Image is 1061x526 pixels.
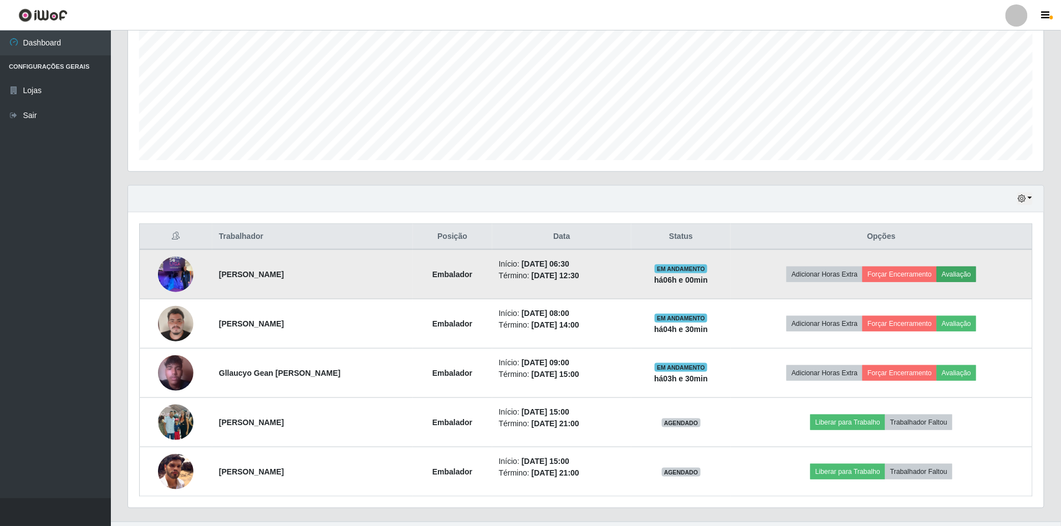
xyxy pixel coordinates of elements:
strong: Embalador [432,270,472,279]
li: Início: [499,308,625,319]
li: Término: [499,369,625,380]
img: CoreUI Logo [18,8,68,22]
li: Término: [499,467,625,479]
li: Início: [499,357,625,369]
th: Posição [413,224,492,250]
strong: [PERSON_NAME] [219,270,284,279]
li: Término: [499,270,625,282]
strong: Gllaucyo Gean [PERSON_NAME] [219,369,340,377]
button: Avaliação [937,316,976,331]
strong: [PERSON_NAME] [219,467,284,476]
img: 1757350005231.jpeg [158,251,193,298]
strong: [PERSON_NAME] [219,319,284,328]
time: [DATE] 06:30 [522,259,569,268]
button: Adicionar Horas Extra [787,365,863,381]
li: Início: [499,258,625,270]
strong: Embalador [432,369,472,377]
time: [DATE] 15:00 [522,457,569,466]
li: Término: [499,319,625,331]
th: Data [492,224,631,250]
time: [DATE] 21:00 [532,468,579,477]
time: [DATE] 09:00 [522,358,569,367]
button: Liberar para Trabalho [810,415,885,430]
button: Adicionar Horas Extra [787,316,863,331]
strong: [PERSON_NAME] [219,418,284,427]
img: 1750804753278.jpeg [158,341,193,405]
button: Avaliação [937,267,976,282]
strong: há 06 h e 00 min [654,275,708,284]
button: Forçar Encerramento [863,365,937,381]
time: [DATE] 15:00 [522,407,569,416]
img: 1734717801679.jpeg [158,454,193,489]
button: Adicionar Horas Extra [787,267,863,282]
strong: há 04 h e 30 min [654,325,708,334]
strong: Embalador [432,467,472,476]
time: [DATE] 21:00 [532,419,579,428]
button: Forçar Encerramento [863,267,937,282]
button: Avaliação [937,365,976,381]
button: Trabalhador Faltou [885,464,952,479]
li: Início: [499,456,625,467]
img: 1736432755122.jpeg [158,399,193,446]
button: Liberar para Trabalho [810,464,885,479]
th: Trabalhador [212,224,413,250]
span: AGENDADO [662,418,701,427]
span: EM ANDAMENTO [655,264,707,273]
th: Opções [731,224,1032,250]
time: [DATE] 15:00 [532,370,579,379]
strong: Embalador [432,319,472,328]
time: [DATE] 08:00 [522,309,569,318]
img: 1701355705796.jpeg [158,300,193,347]
button: Trabalhador Faltou [885,415,952,430]
time: [DATE] 12:30 [532,271,579,280]
strong: Embalador [432,418,472,427]
strong: há 03 h e 30 min [654,374,708,383]
th: Status [631,224,731,250]
li: Término: [499,418,625,430]
span: EM ANDAMENTO [655,314,707,323]
time: [DATE] 14:00 [532,320,579,329]
li: Início: [499,406,625,418]
button: Forçar Encerramento [863,316,937,331]
span: AGENDADO [662,468,701,477]
span: EM ANDAMENTO [655,363,707,372]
